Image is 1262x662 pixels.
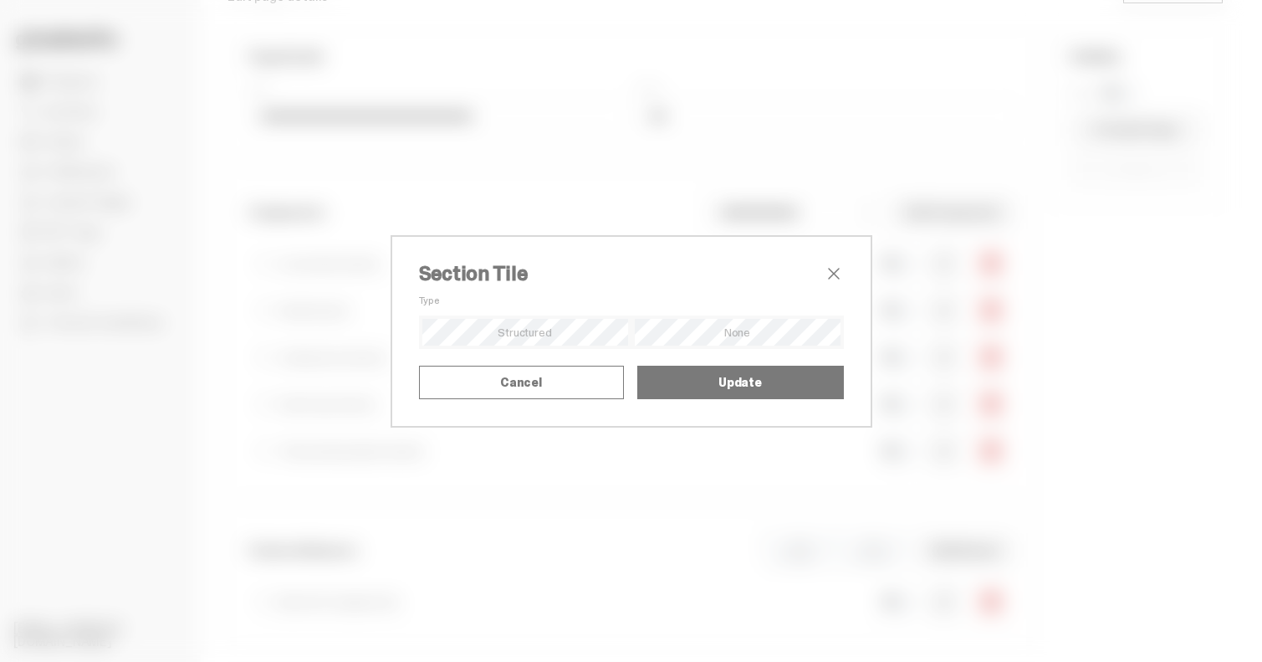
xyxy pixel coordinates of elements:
input: None [635,319,840,346]
span: Type [419,294,844,307]
button: Cancel [419,366,624,399]
button: close [824,264,844,284]
button: Update [637,366,844,399]
h2: Section Tile [419,264,824,284]
input: Structured [422,319,628,346]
